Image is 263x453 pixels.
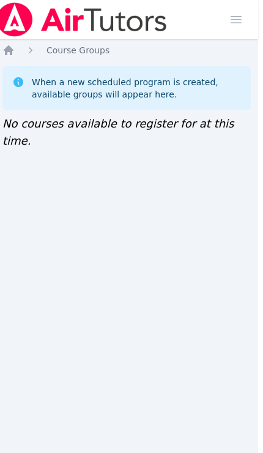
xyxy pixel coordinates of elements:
[2,117,234,147] span: No courses available to register for at this time.
[46,44,109,56] a: Course Groups
[2,44,251,56] nav: Breadcrumb
[32,76,241,101] div: When a new scheduled program is created, available groups will appear here.
[46,45,109,55] span: Course Groups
